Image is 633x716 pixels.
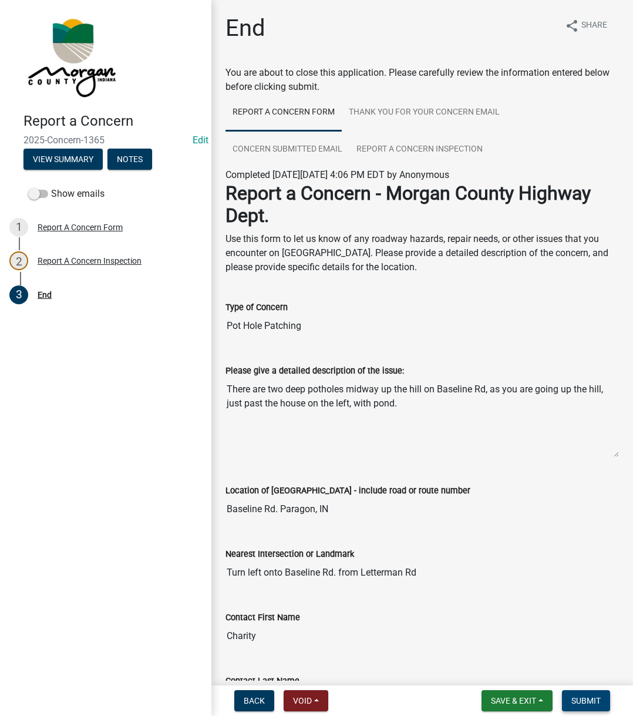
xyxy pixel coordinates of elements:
[225,550,354,559] label: Nearest Intersection or Landmark
[38,257,142,265] div: Report A Concern Inspection
[225,94,342,132] a: Report A Concern Form
[193,135,208,146] a: Edit
[234,690,274,711] button: Back
[23,149,103,170] button: View Summary
[38,223,123,231] div: Report A Concern Form
[225,378,619,458] textarea: There are two deep potholes midway up the hill on Baseline Rd, as you are going up the hill, just...
[581,19,607,33] span: Share
[193,135,208,146] wm-modal-confirm: Edit Application Number
[555,14,617,37] button: shareShare
[225,14,265,42] h1: End
[244,696,265,705] span: Back
[571,696,601,705] span: Submit
[293,696,312,705] span: Void
[225,614,300,622] label: Contact First Name
[23,113,202,130] h4: Report a Concern
[9,285,28,304] div: 3
[225,169,449,180] span: Completed [DATE][DATE] 4:06 PM EDT by Anonymous
[565,19,579,33] i: share
[225,367,404,375] label: Please give a detailed description of the issue:
[107,149,152,170] button: Notes
[38,291,52,299] div: End
[491,696,536,705] span: Save & Exit
[28,187,105,201] label: Show emails
[225,677,299,685] label: Contact Last Name
[482,690,553,711] button: Save & Exit
[562,690,610,711] button: Submit
[23,12,118,100] img: Morgan County, Indiana
[349,131,490,169] a: Report A Concern Inspection
[225,304,288,312] label: Type of Concern
[9,218,28,237] div: 1
[225,131,349,169] a: Concern Submitted Email
[225,487,470,495] label: Location of [GEOGRAPHIC_DATA] - include road or route number
[225,182,591,227] strong: Report a Concern - Morgan County Highway Dept.
[23,135,188,146] span: 2025-Concern-1365
[9,251,28,270] div: 2
[342,94,507,132] a: Thank You for Your Concern Email
[23,155,103,164] wm-modal-confirm: Summary
[284,690,328,711] button: Void
[107,155,152,164] wm-modal-confirm: Notes
[225,232,619,274] p: Use this form to let us know of any roadway hazards, repair needs, or other issues that you encou...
